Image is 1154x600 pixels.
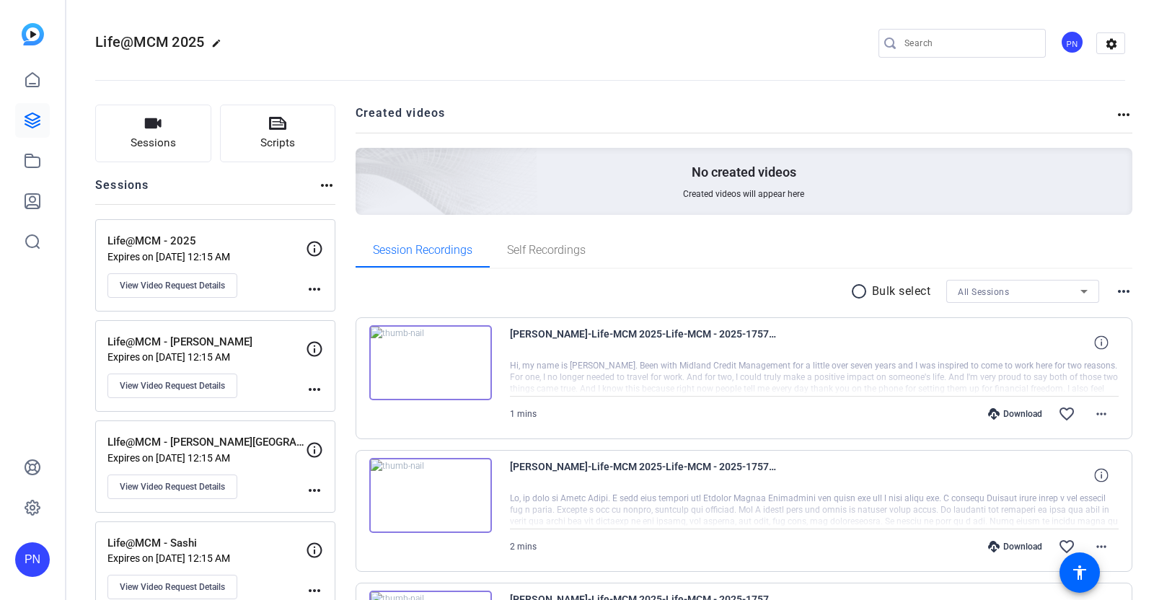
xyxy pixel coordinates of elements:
mat-icon: more_horiz [306,381,323,398]
p: LIfe@MCM - [PERSON_NAME][GEOGRAPHIC_DATA] [107,434,306,451]
span: Scripts [260,135,295,151]
div: PN [15,542,50,577]
p: Expires on [DATE] 12:15 AM [107,452,306,464]
h2: Created videos [356,105,1116,133]
mat-icon: more_horiz [318,177,335,194]
mat-icon: radio_button_unchecked [850,283,872,300]
button: View Video Request Details [107,374,237,398]
span: View Video Request Details [120,380,225,392]
ngx-avatar: Puneet Nayyar [1060,30,1085,56]
img: thumb-nail [369,458,492,533]
span: View Video Request Details [120,481,225,493]
mat-icon: accessibility [1071,564,1088,581]
h2: Sessions [95,177,149,204]
span: 1 mins [510,409,537,419]
button: View Video Request Details [107,273,237,298]
button: View Video Request Details [107,575,237,599]
p: No created videos [692,164,796,181]
mat-icon: favorite_border [1058,538,1075,555]
span: Session Recordings [373,244,472,256]
mat-icon: more_horiz [1115,106,1132,123]
span: View Video Request Details [120,280,225,291]
span: Life@MCM 2025 [95,33,204,50]
img: thumb-nail [369,325,492,400]
mat-icon: more_horiz [306,281,323,298]
p: Life@MCM - Sashi [107,535,306,552]
mat-icon: more_horiz [1093,405,1110,423]
span: 2 mins [510,542,537,552]
button: View Video Request Details [107,475,237,499]
input: Search [904,35,1034,52]
img: Creted videos background [194,5,538,318]
span: [PERSON_NAME]-Life-MCM 2025-Life-MCM - 2025-1757095219598-webcam [510,325,777,360]
span: [PERSON_NAME]-Life-MCM 2025-Life-MCM - 2025-1757094570227-webcam [510,458,777,493]
button: Scripts [220,105,336,162]
button: Sessions [95,105,211,162]
div: Download [981,408,1049,420]
img: blue-gradient.svg [22,23,44,45]
p: Life@MCM - [PERSON_NAME] [107,334,306,350]
mat-icon: more_horiz [1093,538,1110,555]
div: PN [1060,30,1084,54]
span: Sessions [131,135,176,151]
span: All Sessions [958,287,1009,297]
mat-icon: favorite_border [1058,405,1075,423]
p: Expires on [DATE] 12:15 AM [107,351,306,363]
span: Self Recordings [507,244,586,256]
mat-icon: edit [211,38,229,56]
mat-icon: more_horiz [306,482,323,499]
p: Bulk select [872,283,931,300]
p: Expires on [DATE] 12:15 AM [107,552,306,564]
mat-icon: more_horiz [306,582,323,599]
mat-icon: settings [1097,33,1126,55]
span: View Video Request Details [120,581,225,593]
div: Download [981,541,1049,552]
p: Life@MCM - 2025 [107,233,306,250]
mat-icon: more_horiz [1115,283,1132,300]
span: Created videos will appear here [683,188,804,200]
p: Expires on [DATE] 12:15 AM [107,251,306,262]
